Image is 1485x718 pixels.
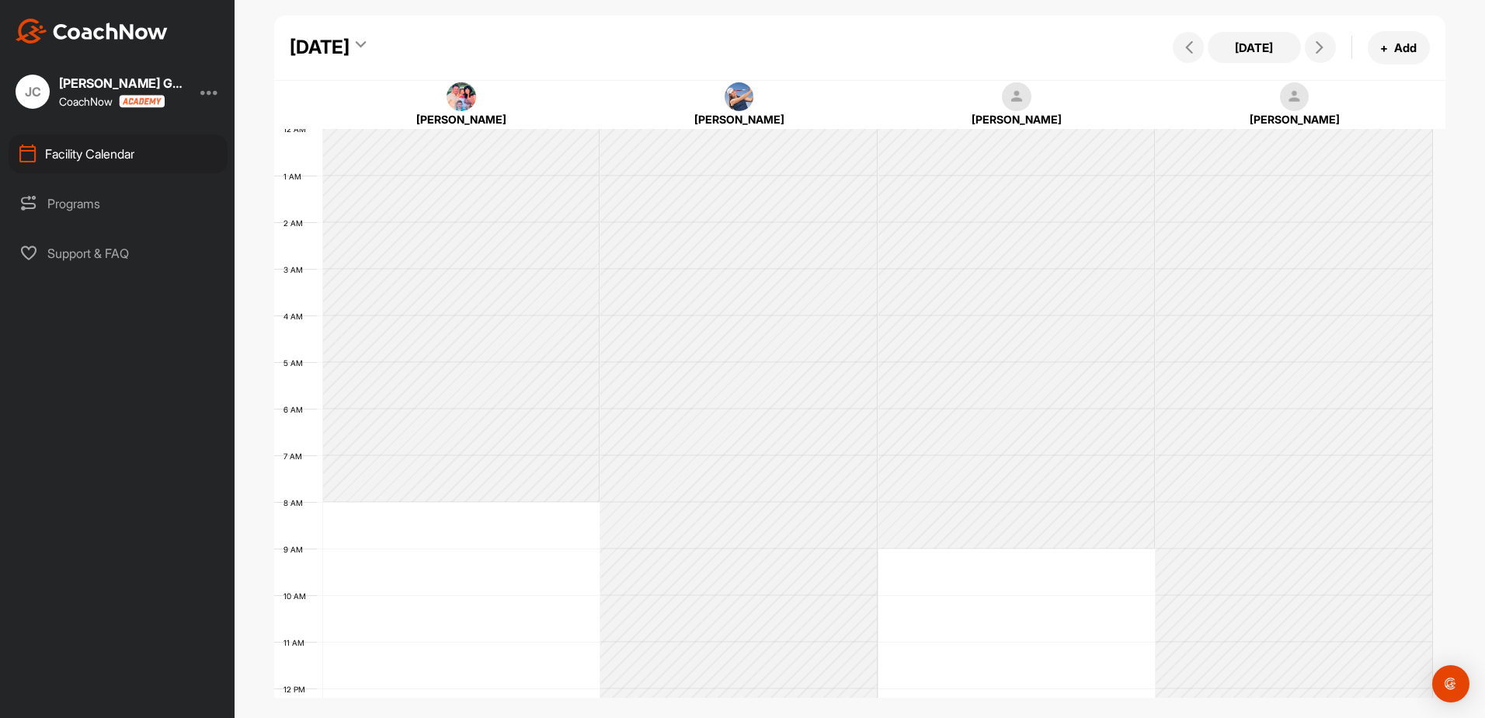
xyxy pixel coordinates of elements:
[902,111,1132,127] div: [PERSON_NAME]
[9,184,228,223] div: Programs
[624,111,854,127] div: [PERSON_NAME]
[346,111,577,127] div: [PERSON_NAME]
[274,451,318,461] div: 7 AM
[274,172,317,181] div: 1 AM
[16,19,168,44] img: CoachNow
[290,33,350,61] div: [DATE]
[725,82,754,112] img: square_119f45f3f64b748f5e9b5b67bdae6cd5.jpg
[9,234,228,273] div: Support & FAQ
[274,358,318,368] div: 5 AM
[119,95,165,108] img: CoachNow acadmey
[447,82,476,112] img: square_cb55a3ec4a2800145a73713c72731546.jpg
[1208,32,1301,63] button: [DATE]
[1368,31,1430,64] button: +Add
[274,545,318,554] div: 9 AM
[274,218,318,228] div: 2 AM
[1179,111,1410,127] div: [PERSON_NAME]
[1002,82,1031,112] img: square_default-ef6cabf814de5a2bf16c804365e32c732080f9872bdf737d349900a9daf73cf9.png
[274,124,322,134] div: 12 AM
[274,265,318,274] div: 3 AM
[1432,665,1469,702] div: Open Intercom Messenger
[274,405,318,414] div: 6 AM
[59,95,165,108] div: CoachNow
[274,312,318,321] div: 4 AM
[59,77,183,89] div: [PERSON_NAME] Golf Performance Center
[1280,82,1309,112] img: square_default-ef6cabf814de5a2bf16c804365e32c732080f9872bdf737d349900a9daf73cf9.png
[274,685,321,694] div: 12 PM
[274,498,318,507] div: 8 AM
[274,638,320,647] div: 11 AM
[1380,40,1388,56] span: +
[274,591,322,601] div: 10 AM
[16,75,50,109] div: JC
[9,134,228,173] div: Facility Calendar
